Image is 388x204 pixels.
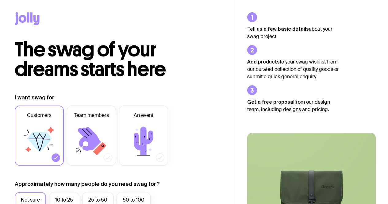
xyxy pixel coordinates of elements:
[27,112,52,119] span: Customers
[247,58,339,80] p: to your swag wishlist from our curated collection of quality goods or submit a quick general enqu...
[247,25,339,40] p: about your swag project.
[134,112,153,119] span: An event
[15,94,54,101] label: I want swag for
[247,59,280,64] strong: Add products
[74,112,109,119] span: Team members
[247,26,309,32] strong: Tell us a few basic details
[247,99,294,105] strong: Get a free proposal
[15,180,160,188] label: Approximately how many people do you need swag for?
[15,37,166,81] span: The swag of your dreams starts here
[247,98,339,113] p: from our design team, including designs and pricing.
